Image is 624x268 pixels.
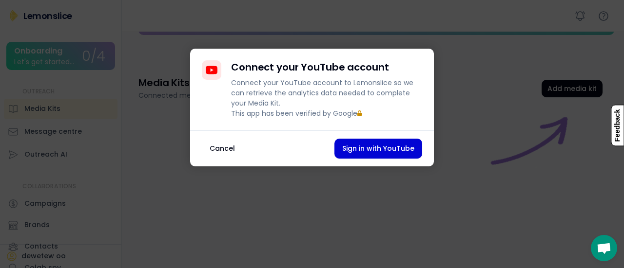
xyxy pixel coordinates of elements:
button: Sign in with YouTube [334,139,422,159]
div: Connect your YouTube account to Lemonslice so we can retrieve the analytics data needed to comple... [231,78,422,119]
h4: Connect your YouTube account [231,60,389,74]
button: Cancel [202,139,243,159]
img: YouTubeIcon.svg [206,64,217,76]
a: Open chat [591,235,617,261]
